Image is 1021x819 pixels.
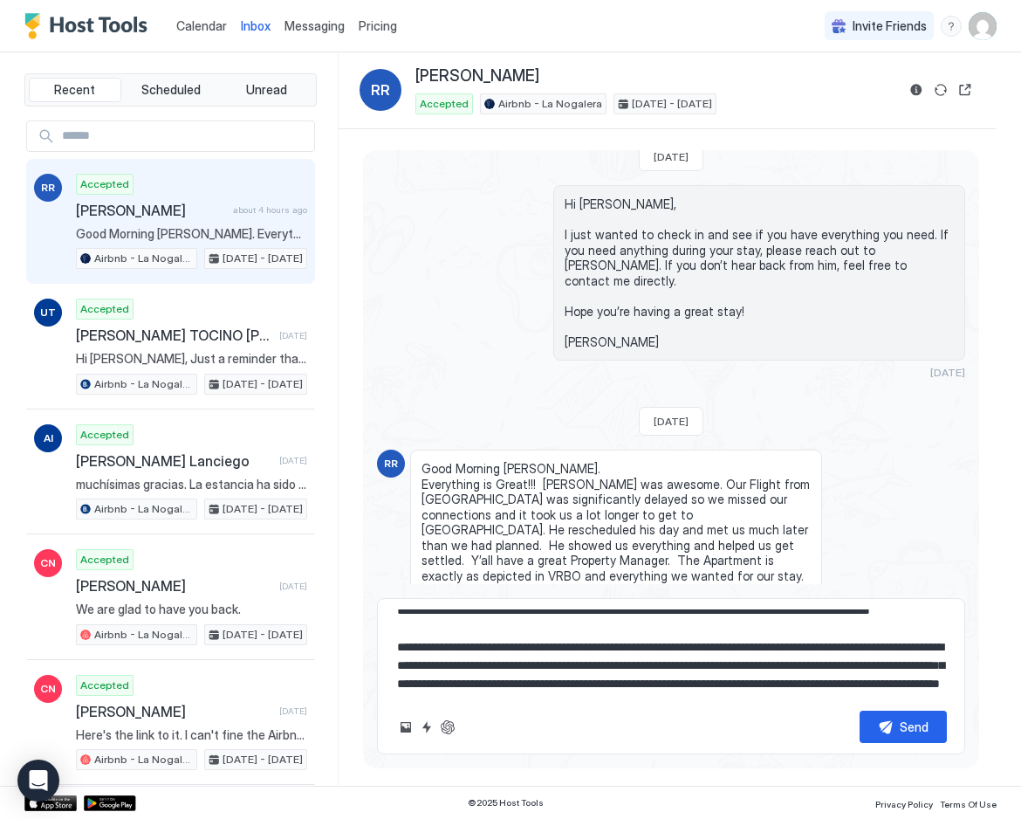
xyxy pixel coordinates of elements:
span: RR [384,456,398,471]
a: Calendar [176,17,227,35]
button: Recent [29,78,121,102]
span: Pricing [359,18,397,34]
span: Accepted [80,678,129,693]
span: [DATE] [930,366,965,379]
button: Unread [220,78,312,102]
span: Airbnb - La Nogalera [498,96,602,112]
span: [PERSON_NAME] [76,577,272,595]
span: muchísimas gracias. La estancia ha sido genial, como siempre y Juanma también. muy atentos y preo... [76,477,307,492]
a: Terms Of Use [940,794,997,812]
span: We are glad to have you back. [76,602,307,617]
span: Scheduled [141,82,201,98]
span: [DATE] - [DATE] [223,627,303,643]
span: UT [40,305,56,320]
span: [DATE] [654,415,689,428]
div: tab-group [24,73,317,107]
span: Airbnb - La Nogalera [94,376,193,392]
div: User profile [969,12,997,40]
span: [DATE] - [DATE] [223,251,303,266]
span: RR [371,79,390,100]
a: Google Play Store [84,795,136,811]
span: CN [40,555,56,571]
button: Send [860,711,947,743]
span: [DATE] [279,330,307,341]
span: Good Morning [PERSON_NAME]. Everything is Great!!! [PERSON_NAME] was awesome. Our Flight from [GE... [421,461,811,736]
button: Reservation information [906,79,927,100]
button: Scheduled [125,78,217,102]
span: [DATE] - [DATE] [223,376,303,392]
span: about 4 hours ago [233,204,307,216]
span: Accepted [80,301,129,317]
input: Input Field [55,121,314,151]
span: [DATE] - [DATE] [223,501,303,517]
span: Accepted [80,176,129,192]
span: Hi [PERSON_NAME], Just a reminder that your check-out is [DATE] at 12PM. [PERSON_NAME] will be in... [76,351,307,367]
span: RR [41,180,55,196]
span: Airbnb - La Nogalera [94,251,193,266]
span: Recent [54,82,95,98]
div: Send [900,718,928,736]
button: Sync reservation [930,79,951,100]
span: [DATE] - [DATE] [223,752,303,767]
span: Privacy Policy [875,799,933,809]
span: [DATE] - [DATE] [632,96,712,112]
span: Accepted [80,427,129,443]
span: Here's the link to it. I can't fine the Airbnb number [76,727,307,743]
span: Accepted [80,552,129,568]
a: Messaging [284,17,345,35]
span: © 2025 Host Tools [468,797,544,809]
div: Open Intercom Messenger [17,760,59,802]
span: [DATE] [279,705,307,717]
button: ChatGPT Auto Reply [437,717,458,738]
a: Privacy Policy [875,794,933,812]
span: [PERSON_NAME] [76,202,226,219]
span: CN [40,681,56,697]
span: Good Morning [PERSON_NAME]. Everything is Great!!! [PERSON_NAME] was awesome. Our Flight from [GE... [76,226,307,242]
span: [PERSON_NAME] TOCINO [PERSON_NAME] [76,327,272,344]
span: Hi [PERSON_NAME], I just wanted to check in and see if you have everything you need. If you need ... [565,196,954,349]
span: Invite Friends [853,18,927,34]
span: AI [44,430,53,446]
span: [PERSON_NAME] Lanciego [76,452,272,470]
span: Airbnb - La Nogalera [94,501,193,517]
button: Upload image [395,717,416,738]
button: Quick reply [416,717,437,738]
span: Inbox [241,18,271,33]
span: Accepted [420,96,469,112]
span: Messaging [284,18,345,33]
span: Calendar [176,18,227,33]
button: Open reservation [955,79,976,100]
span: [PERSON_NAME] [415,66,539,86]
span: [DATE] [654,150,689,163]
span: [PERSON_NAME] [76,703,272,720]
div: menu [941,16,962,37]
span: [DATE] [279,581,307,592]
span: [DATE] [279,455,307,466]
span: Airbnb - La Nogalera [94,627,193,643]
a: Host Tools Logo [24,13,155,39]
a: Inbox [241,17,271,35]
span: Unread [246,82,287,98]
a: App Store [24,795,77,811]
span: Airbnb - La Nogalera [94,752,193,767]
span: Terms Of Use [940,799,997,809]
